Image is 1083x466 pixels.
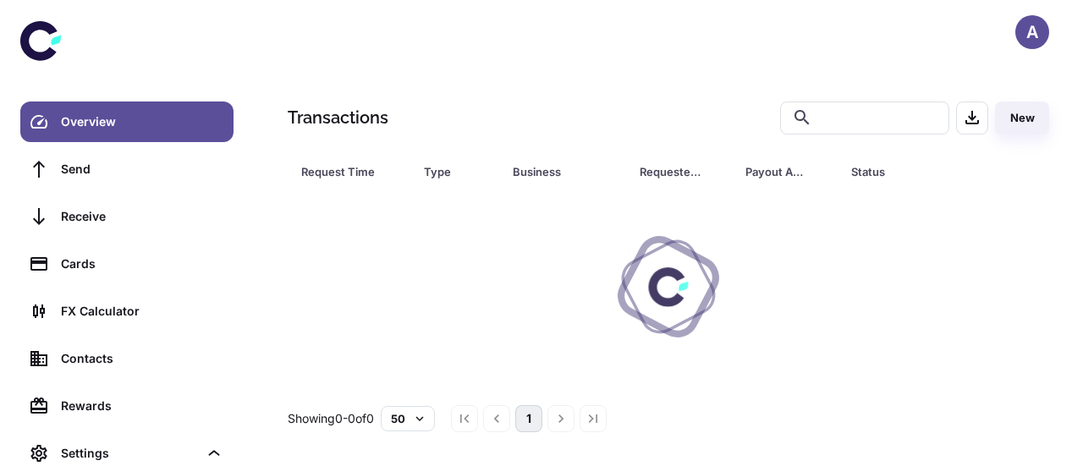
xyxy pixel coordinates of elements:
[61,302,223,321] div: FX Calculator
[424,160,470,184] div: Type
[288,409,374,428] p: Showing 0-0 of 0
[448,405,609,432] nav: pagination navigation
[61,112,223,131] div: Overview
[745,160,809,184] div: Payout Amount
[515,405,542,432] button: page 1
[1015,15,1049,49] button: A
[995,101,1049,134] button: New
[20,338,234,379] a: Contacts
[288,105,388,130] h1: Transactions
[61,160,223,178] div: Send
[20,244,234,284] a: Cards
[381,406,435,431] button: 50
[61,255,223,273] div: Cards
[301,160,382,184] div: Request Time
[745,160,831,184] span: Payout Amount
[640,160,703,184] div: Requested Amount
[20,386,234,426] a: Rewards
[20,101,234,142] a: Overview
[20,291,234,332] a: FX Calculator
[20,149,234,189] a: Send
[640,160,725,184] span: Requested Amount
[851,160,957,184] div: Status
[61,349,223,368] div: Contacts
[424,160,492,184] span: Type
[61,397,223,415] div: Rewards
[851,160,979,184] span: Status
[61,207,223,226] div: Receive
[61,444,198,463] div: Settings
[20,196,234,237] a: Receive
[301,160,404,184] span: Request Time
